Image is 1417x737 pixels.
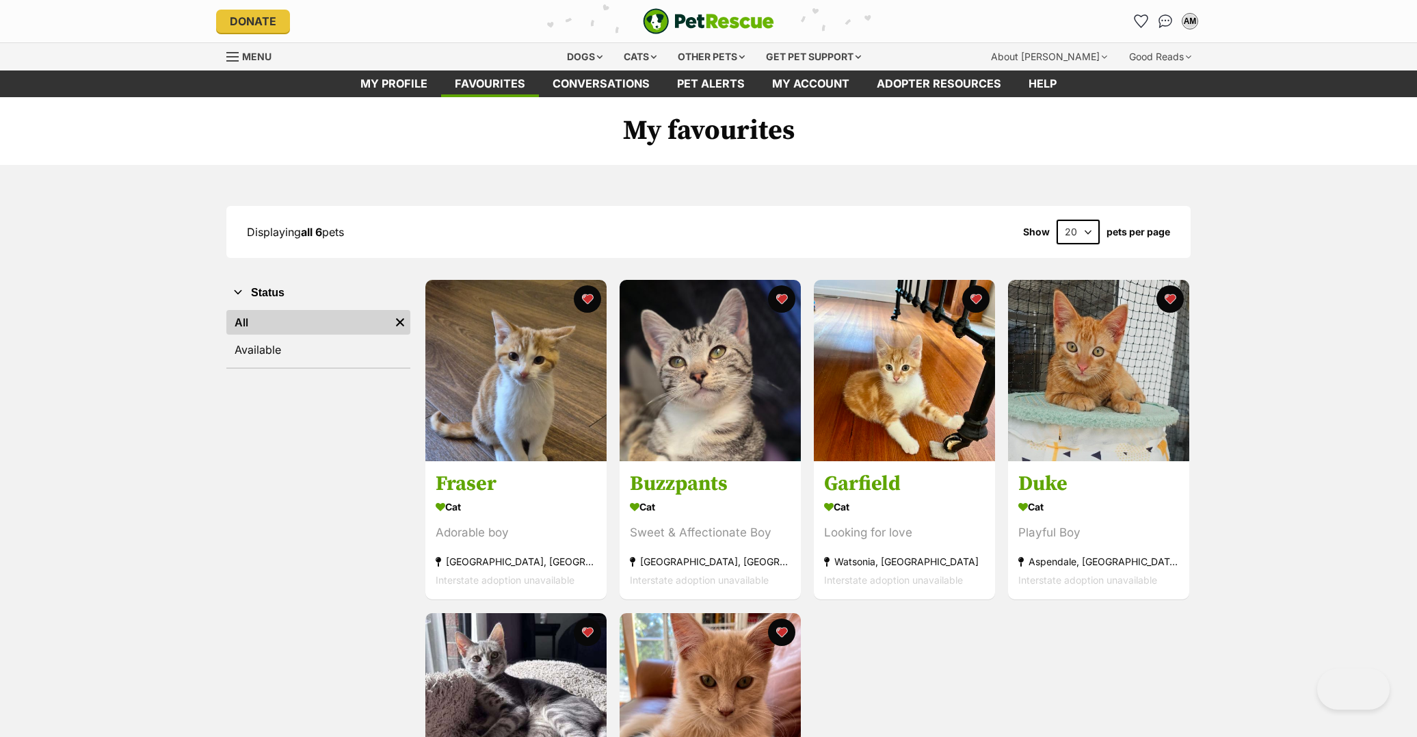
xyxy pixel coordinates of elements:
a: Favourites [441,70,539,97]
a: PetRescue [643,8,774,34]
span: Interstate adoption unavailable [436,575,574,586]
ul: Account quick links [1130,10,1201,32]
a: Help [1015,70,1070,97]
div: Cat [824,497,985,517]
div: Cat [630,497,791,517]
img: chat-41dd97257d64d25036548639549fe6c8038ab92f7586957e7f3b1b290dea8141.svg [1158,14,1173,28]
a: Buzzpants Cat Sweet & Affectionate Boy [GEOGRAPHIC_DATA], [GEOGRAPHIC_DATA] Interstate adoption u... [620,461,801,600]
div: Cat [1018,497,1179,517]
a: Available [226,337,410,362]
a: Duke Cat Playful Boy Aspendale, [GEOGRAPHIC_DATA] Interstate adoption unavailable favourite [1008,461,1189,600]
button: favourite [574,619,601,646]
img: Garfield [814,280,995,461]
div: Cats [614,43,666,70]
div: Watsonia, [GEOGRAPHIC_DATA] [824,553,985,571]
div: Dogs [557,43,612,70]
div: [GEOGRAPHIC_DATA], [GEOGRAPHIC_DATA] [436,553,596,571]
div: About [PERSON_NAME] [981,43,1117,70]
img: Buzzpants [620,280,801,461]
a: Favourites [1130,10,1152,32]
a: Conversations [1154,10,1176,32]
div: Aspendale, [GEOGRAPHIC_DATA] [1018,553,1179,571]
div: Playful Boy [1018,524,1179,543]
div: AM [1183,14,1197,28]
label: pets per page [1107,227,1170,237]
button: Status [226,284,410,302]
div: Status [226,307,410,367]
div: Adorable boy [436,524,596,543]
div: Sweet & Affectionate Boy [630,524,791,543]
a: My profile [347,70,441,97]
h3: Fraser [436,471,596,497]
a: Donate [216,10,290,33]
h3: Duke [1018,471,1179,497]
a: Adopter resources [863,70,1015,97]
div: Good Reads [1120,43,1201,70]
div: Looking for love [824,524,985,543]
span: Interstate adoption unavailable [630,575,769,586]
button: favourite [574,285,601,313]
img: logo-e224e6f780fb5917bec1dbf3a21bbac754714ae5b6737aabdf751b685950b380.svg [643,8,774,34]
div: Cat [436,497,596,517]
img: Duke [1008,280,1189,461]
strong: all 6 [301,225,322,239]
button: My account [1179,10,1201,32]
span: Interstate adoption unavailable [1018,575,1157,586]
a: Remove filter [390,310,410,335]
a: Fraser Cat Adorable boy [GEOGRAPHIC_DATA], [GEOGRAPHIC_DATA] Interstate adoption unavailable favo... [425,461,607,600]
a: All [226,310,390,335]
span: Menu [242,51,272,62]
button: favourite [1156,285,1184,313]
span: Displaying pets [247,225,344,239]
iframe: Help Scout Beacon - Open [1317,669,1390,710]
a: Menu [226,43,281,68]
h3: Buzzpants [630,471,791,497]
button: favourite [768,619,795,646]
a: My account [758,70,863,97]
div: [GEOGRAPHIC_DATA], [GEOGRAPHIC_DATA] [630,553,791,571]
div: Other pets [668,43,754,70]
span: Show [1023,227,1050,237]
a: conversations [539,70,663,97]
a: Garfield Cat Looking for love Watsonia, [GEOGRAPHIC_DATA] Interstate adoption unavailable favourite [814,461,995,600]
button: favourite [962,285,990,313]
h3: Garfield [824,471,985,497]
span: Interstate adoption unavailable [824,575,963,586]
div: Get pet support [756,43,871,70]
button: favourite [768,285,795,313]
a: Pet alerts [663,70,758,97]
img: Fraser [425,280,607,461]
